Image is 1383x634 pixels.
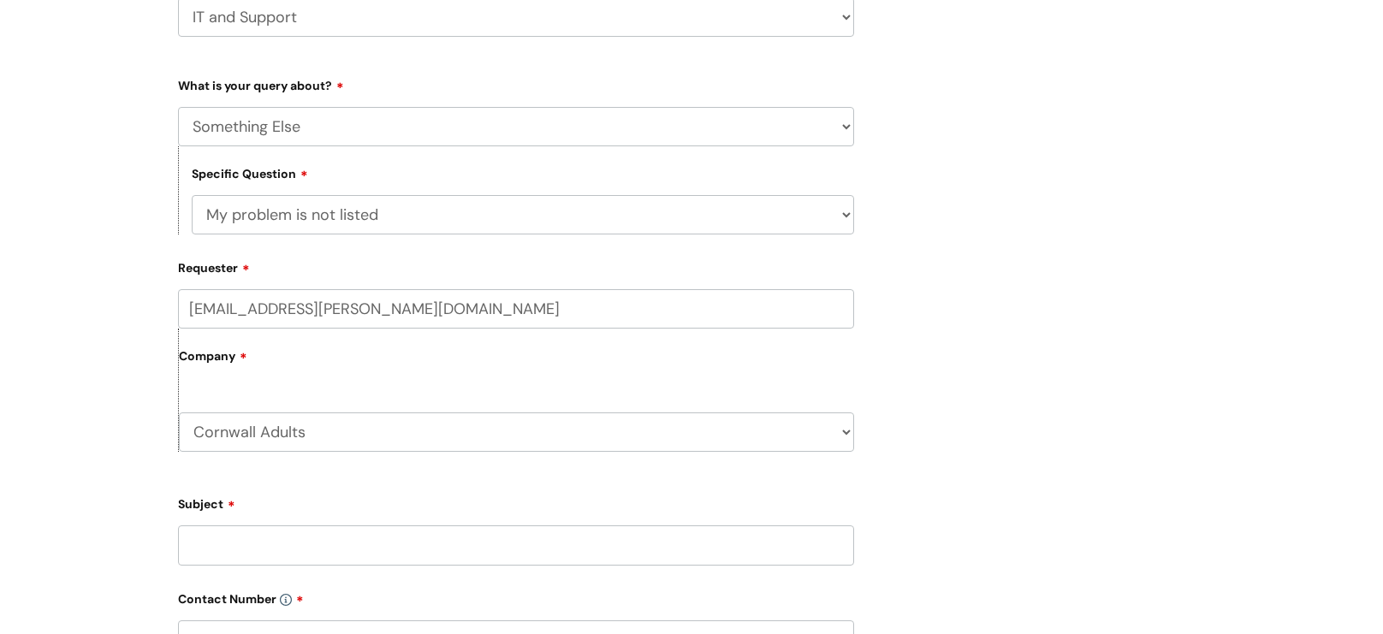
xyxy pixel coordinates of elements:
[178,255,854,276] label: Requester
[178,73,854,93] label: What is your query about?
[179,343,854,382] label: Company
[178,289,854,329] input: Email
[178,586,854,607] label: Contact Number
[192,164,308,181] label: Specific Question
[280,594,292,606] img: info-icon.svg
[178,491,854,512] label: Subject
